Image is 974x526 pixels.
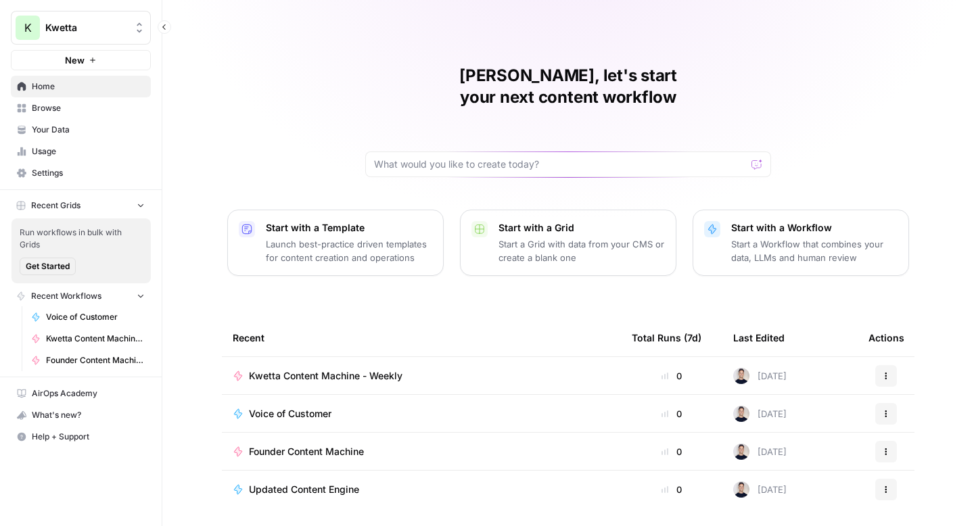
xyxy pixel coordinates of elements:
[731,237,898,264] p: Start a Workflow that combines your data, LLMs and human review
[32,145,145,158] span: Usage
[733,444,749,460] img: aamefmihm4mve2mvohfedjkwo48k
[32,124,145,136] span: Your Data
[249,369,402,383] span: Kwetta Content Machine - Weekly
[11,405,150,425] div: What's new?
[20,258,76,275] button: Get Started
[11,383,151,404] a: AirOps Academy
[731,221,898,235] p: Start with a Workflow
[233,369,610,383] a: Kwetta Content Machine - Weekly
[733,368,787,384] div: [DATE]
[65,53,85,67] span: New
[233,445,610,458] a: Founder Content Machine
[733,319,785,356] div: Last Edited
[11,11,151,45] button: Workspace: Kwetta
[266,221,432,235] p: Start with a Template
[11,286,151,306] button: Recent Workflows
[32,80,145,93] span: Home
[632,319,701,356] div: Total Runs (7d)
[31,199,80,212] span: Recent Grids
[11,195,151,216] button: Recent Grids
[11,162,151,184] a: Settings
[11,119,151,141] a: Your Data
[11,50,151,70] button: New
[632,407,712,421] div: 0
[46,311,145,323] span: Voice of Customer
[233,319,610,356] div: Recent
[32,167,145,179] span: Settings
[45,21,127,34] span: Kwetta
[26,260,70,272] span: Get Started
[11,141,151,162] a: Usage
[249,445,364,458] span: Founder Content Machine
[25,306,151,328] a: Voice of Customer
[460,210,676,276] button: Start with a GridStart a Grid with data from your CMS or create a blank one
[733,406,749,422] img: aamefmihm4mve2mvohfedjkwo48k
[632,445,712,458] div: 0
[374,158,746,171] input: What would you like to create today?
[32,431,145,443] span: Help + Support
[249,407,331,421] span: Voice of Customer
[46,333,145,345] span: Kwetta Content Machine - Weekly
[31,290,101,302] span: Recent Workflows
[365,65,771,108] h1: [PERSON_NAME], let's start your next content workflow
[733,481,787,498] div: [DATE]
[632,483,712,496] div: 0
[233,483,610,496] a: Updated Content Engine
[11,404,151,426] button: What's new?
[32,387,145,400] span: AirOps Academy
[20,226,143,251] span: Run workflows in bulk with Grids
[25,328,151,350] a: Kwetta Content Machine - Weekly
[498,221,665,235] p: Start with a Grid
[498,237,665,264] p: Start a Grid with data from your CMS or create a blank one
[249,483,359,496] span: Updated Content Engine
[632,369,712,383] div: 0
[733,481,749,498] img: aamefmihm4mve2mvohfedjkwo48k
[733,444,787,460] div: [DATE]
[11,76,151,97] a: Home
[227,210,444,276] button: Start with a TemplateLaunch best-practice driven templates for content creation and operations
[733,406,787,422] div: [DATE]
[11,97,151,119] a: Browse
[266,237,432,264] p: Launch best-practice driven templates for content creation and operations
[24,20,32,36] span: K
[733,368,749,384] img: aamefmihm4mve2mvohfedjkwo48k
[11,426,151,448] button: Help + Support
[46,354,145,366] span: Founder Content Machine
[868,319,904,356] div: Actions
[25,350,151,371] a: Founder Content Machine
[693,210,909,276] button: Start with a WorkflowStart a Workflow that combines your data, LLMs and human review
[233,407,610,421] a: Voice of Customer
[32,102,145,114] span: Browse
